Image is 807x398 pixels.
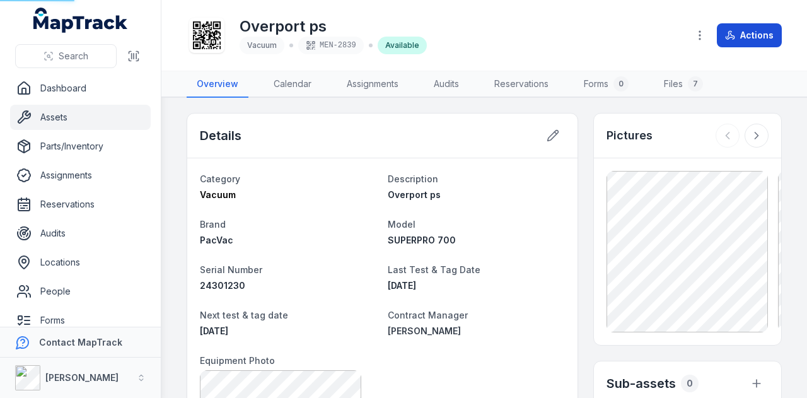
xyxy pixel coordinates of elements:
a: Audits [424,71,469,98]
a: Parts/Inventory [10,134,151,159]
time: 3/11/2026, 10:00:00 AM [200,325,228,336]
a: MapTrack [33,8,128,33]
span: Brand [200,219,226,230]
span: [DATE] [200,325,228,336]
span: 24301230 [200,280,245,291]
a: People [10,279,151,304]
div: Available [378,37,427,54]
a: Files7 [654,71,713,98]
strong: Contact MapTrack [39,337,122,348]
h2: Sub-assets [607,375,676,392]
span: Last Test & Tag Date [388,264,480,275]
a: Assets [10,105,151,130]
span: Vacuum [247,40,277,50]
a: [PERSON_NAME] [388,325,566,337]
span: Model [388,219,415,230]
button: Actions [717,23,782,47]
div: MEN-2839 [298,37,364,54]
span: Next test & tag date [200,310,288,320]
a: Locations [10,250,151,275]
a: Forms [10,308,151,333]
h2: Details [200,127,241,144]
a: Overview [187,71,248,98]
span: Overport ps [388,189,441,200]
span: Equipment Photo [200,355,275,366]
span: Serial Number [200,264,262,275]
span: Description [388,173,438,184]
strong: [PERSON_NAME] [45,372,119,383]
h1: Overport ps [240,16,427,37]
a: Calendar [264,71,322,98]
span: PacVac [200,235,233,245]
span: SUPERPRO 700 [388,235,456,245]
span: Vacuum [200,189,236,200]
a: Assignments [337,71,409,98]
div: 0 [613,76,629,91]
button: Search [15,44,117,68]
div: 7 [688,76,703,91]
a: Reservations [484,71,559,98]
a: Audits [10,221,151,246]
h3: Pictures [607,127,653,144]
a: Assignments [10,163,151,188]
a: Forms0 [574,71,639,98]
a: Reservations [10,192,151,217]
div: 0 [681,375,699,392]
span: [DATE] [388,280,416,291]
span: Category [200,173,240,184]
span: Search [59,50,88,62]
a: Dashboard [10,76,151,101]
span: Contract Manager [388,310,468,320]
time: 9/11/2025, 11:00:00 AM [388,280,416,291]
